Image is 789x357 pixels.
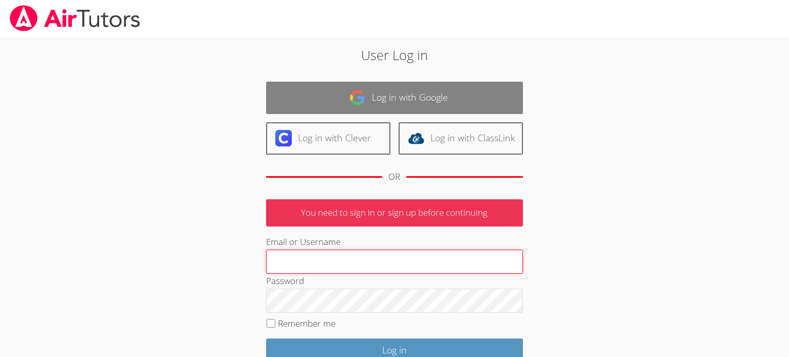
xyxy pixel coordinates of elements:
[9,5,141,31] img: airtutors_banner-c4298cdbf04f3fff15de1276eac7730deb9818008684d7c2e4769d2f7ddbe033.png
[275,130,292,146] img: clever-logo-6eab21bc6e7a338710f1a6ff85c0baf02591cd810cc4098c63d3a4b26e2feb20.svg
[408,130,424,146] img: classlink-logo-d6bb404cc1216ec64c9a2012d9dc4662098be43eaf13dc465df04b49fa7ab582.svg
[266,275,304,287] label: Password
[266,122,390,155] a: Log in with Clever
[181,45,607,65] h2: User Log in
[278,317,335,329] label: Remember me
[266,82,523,114] a: Log in with Google
[266,236,341,248] label: Email or Username
[349,89,366,106] img: google-logo-50288ca7cdecda66e5e0955fdab243c47b7ad437acaf1139b6f446037453330a.svg
[388,170,400,184] div: OR
[266,199,523,227] p: You need to sign in or sign up before continuing
[399,122,523,155] a: Log in with ClassLink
